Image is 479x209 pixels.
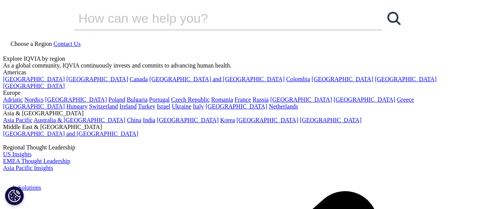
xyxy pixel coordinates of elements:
a: EMEA Thought Leadership [3,158,70,164]
a: Korea [220,117,235,123]
a: Portugal [149,96,170,103]
a: [GEOGRAPHIC_DATA] [3,103,65,110]
a: Nordics [24,96,44,103]
a: [GEOGRAPHIC_DATA] [236,117,298,123]
a: [GEOGRAPHIC_DATA] [3,83,65,89]
a: [GEOGRAPHIC_DATA] and [GEOGRAPHIC_DATA] [149,76,284,82]
a: Search [382,7,405,30]
a: [GEOGRAPHIC_DATA] [375,76,437,82]
a: Australia & [GEOGRAPHIC_DATA] [34,117,125,123]
a: China [127,117,141,123]
div: Europe [3,90,476,96]
a: US Insights [3,151,31,157]
a: India [143,117,155,123]
a: [GEOGRAPHIC_DATA] [66,76,128,82]
a: Italy [193,103,204,110]
div: Asia & [GEOGRAPHIC_DATA] [3,110,476,117]
div: Regional Thought Leadership [3,144,476,151]
a: Israel [157,103,170,110]
a: [GEOGRAPHIC_DATA] [270,96,332,103]
div: Americas [3,69,476,76]
a: [GEOGRAPHIC_DATA] [157,117,218,123]
a: Romania [211,96,233,103]
a: [GEOGRAPHIC_DATA] [312,76,373,82]
a: Colombia [286,76,310,82]
a: Canada [130,76,148,82]
button: Cookies Settings [5,186,24,205]
a: Czech Republic [171,96,210,103]
div: Middle East & [GEOGRAPHIC_DATA] [3,124,476,130]
a: [GEOGRAPHIC_DATA] [45,96,107,103]
a: Bulgaria [127,96,148,103]
a: France [235,96,251,103]
a: Greece [397,96,414,103]
a: Switzerland [89,103,118,110]
a: Ireland [120,103,137,110]
a: Netherlands [269,103,298,110]
div: As a global community, IQVIA continuously invests and commits to advancing human health. [3,62,476,69]
a: [GEOGRAPHIC_DATA] [300,117,362,123]
a: Poland [108,96,125,103]
svg: Search [387,12,401,25]
a: Ukraine [172,103,192,110]
a: Contact Us [53,41,81,47]
span: Choose a Region [11,41,52,47]
input: Search [74,7,361,30]
a: [GEOGRAPHIC_DATA] [3,76,65,82]
a: Adriatic [3,96,23,103]
a: Asia Pacific [3,117,33,123]
a: Asia Pacific Insights [3,165,53,171]
a: [GEOGRAPHIC_DATA] [334,96,395,103]
a: Russia [253,96,269,103]
div: Explore IQVIA by region [3,55,476,62]
a: Solutions [18,184,41,191]
a: Turkey [138,103,156,110]
a: [GEOGRAPHIC_DATA] [206,103,267,110]
a: Hungary [66,103,87,110]
a: [GEOGRAPHIC_DATA] and [GEOGRAPHIC_DATA] [3,130,138,137]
